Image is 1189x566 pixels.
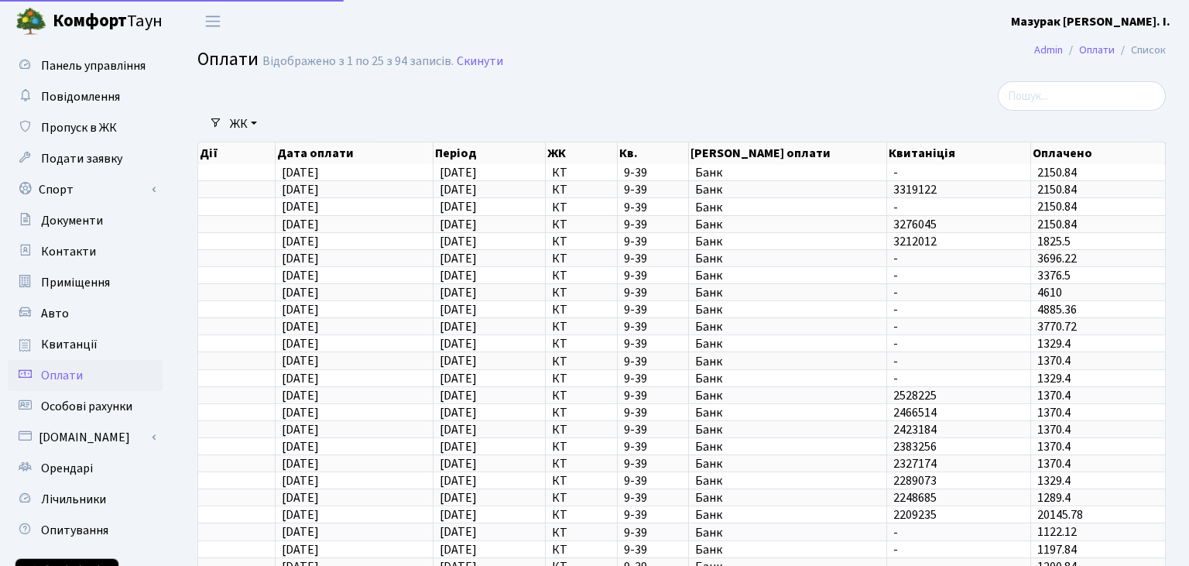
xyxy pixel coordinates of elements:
span: Банк [695,458,879,470]
span: [DATE] [440,199,477,216]
span: 1370.4 [1037,455,1071,472]
span: 1329.4 [1037,472,1071,489]
span: Банк [695,492,879,504]
span: [DATE] [282,301,319,318]
a: [DOMAIN_NAME] [8,422,163,453]
span: КТ [552,304,611,316]
span: Банк [695,252,879,265]
span: 9-39 [624,218,682,231]
span: КТ [552,492,611,504]
span: [DATE] [282,233,319,250]
span: 9-39 [624,355,682,368]
span: [DATE] [282,524,319,541]
span: - [893,166,1024,179]
span: Повідомлення [41,88,120,105]
span: Банк [695,235,879,248]
span: Банк [695,441,879,453]
span: КТ [552,544,611,556]
span: [DATE] [440,506,477,523]
span: 1197.84 [1037,541,1077,558]
span: 9-39 [624,509,682,521]
span: [DATE] [440,387,477,404]
span: [DATE] [282,267,319,284]
span: [DATE] [282,370,319,387]
span: - [893,201,1024,214]
span: 3376.5 [1037,267,1071,284]
span: [DATE] [282,164,319,181]
a: Документи [8,205,163,236]
span: [DATE] [282,506,319,523]
span: [DATE] [440,233,477,250]
li: Список [1115,42,1166,59]
span: [DATE] [282,404,319,421]
span: Банк [695,269,879,282]
span: 9-39 [624,389,682,402]
span: Контакти [41,243,96,260]
span: [DATE] [440,524,477,541]
span: КТ [552,321,611,333]
span: 3212012 [893,235,1024,248]
th: Оплачено [1031,142,1166,164]
span: Опитування [41,522,108,539]
span: 1370.4 [1037,404,1071,421]
span: Оплати [41,367,83,384]
span: 1825.5 [1037,233,1071,250]
span: - [893,269,1024,282]
span: Банк [695,424,879,436]
span: КТ [552,406,611,419]
span: [DATE] [440,216,477,233]
span: 1329.4 [1037,370,1071,387]
span: 1122.12 [1037,524,1077,541]
span: Банк [695,184,879,196]
span: КТ [552,338,611,350]
th: Дата оплати [276,142,433,164]
span: КТ [552,269,611,282]
span: 2528225 [893,389,1024,402]
span: [DATE] [440,353,477,370]
span: КТ [552,527,611,539]
span: Банк [695,286,879,299]
span: КТ [552,424,611,436]
span: 1370.4 [1037,421,1071,438]
span: 1370.4 [1037,438,1071,455]
span: [DATE] [440,455,477,472]
span: [DATE] [440,181,477,198]
span: Документи [41,212,103,229]
span: 9-39 [624,492,682,504]
span: [DATE] [282,250,319,267]
span: [DATE] [440,284,477,301]
span: 2423184 [893,424,1024,436]
a: Спорт [8,174,163,205]
span: 20145.78 [1037,506,1083,523]
a: Admin [1034,42,1063,58]
span: КТ [552,201,611,214]
span: 2209235 [893,509,1024,521]
a: Панель управління [8,50,163,81]
span: - [893,286,1024,299]
span: - [893,527,1024,539]
span: 1289.4 [1037,489,1071,506]
th: [PERSON_NAME] оплати [689,142,886,164]
span: Банк [695,475,879,487]
nav: breadcrumb [1011,34,1189,67]
a: Пропуск в ЖК [8,112,163,143]
a: Приміщення [8,267,163,298]
span: Банк [695,544,879,556]
span: Банк [695,355,879,368]
span: [DATE] [282,335,319,352]
span: 9-39 [624,201,682,214]
a: Особові рахунки [8,391,163,422]
span: 1370.4 [1037,387,1071,404]
span: Орендарі [41,460,93,477]
a: Орендарі [8,453,163,484]
span: 9-39 [624,424,682,436]
th: ЖК [546,142,618,164]
span: 9-39 [624,286,682,299]
a: Оплати [1079,42,1115,58]
span: Банк [695,201,879,214]
a: Скинути [457,54,503,69]
span: Банк [695,218,879,231]
span: КТ [552,372,611,385]
span: 4885.36 [1037,301,1077,318]
span: КТ [552,475,611,487]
